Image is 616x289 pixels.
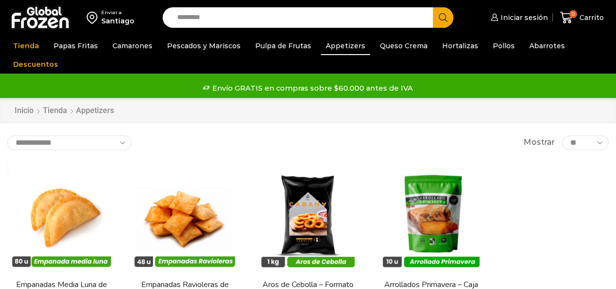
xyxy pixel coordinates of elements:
a: Camarones [108,37,157,55]
span: Mostrar [523,137,555,148]
a: Descuentos [8,55,63,74]
a: Hortalizas [437,37,483,55]
div: Santiago [101,16,134,26]
a: Papas Fritas [49,37,103,55]
a: Queso Crema [375,37,432,55]
span: Carrito [577,13,604,22]
a: 0 Carrito [558,6,606,29]
a: Tienda [42,105,68,116]
a: Abarrotes [524,37,570,55]
a: Inicio [14,105,34,116]
a: Pollos [488,37,520,55]
a: Iniciar sesión [488,8,548,27]
img: address-field-icon.svg [87,9,101,26]
span: 0 [569,10,577,18]
a: Tienda [8,37,44,55]
div: Enviar a [101,9,134,16]
a: Pescados y Mariscos [162,37,245,55]
a: Pulpa de Frutas [250,37,316,55]
a: Appetizers [321,37,370,55]
select: Pedido de la tienda [7,135,131,150]
span: Iniciar sesión [498,13,548,22]
h1: Appetizers [76,106,114,115]
nav: Breadcrumb [14,105,114,116]
button: Search button [433,7,453,28]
